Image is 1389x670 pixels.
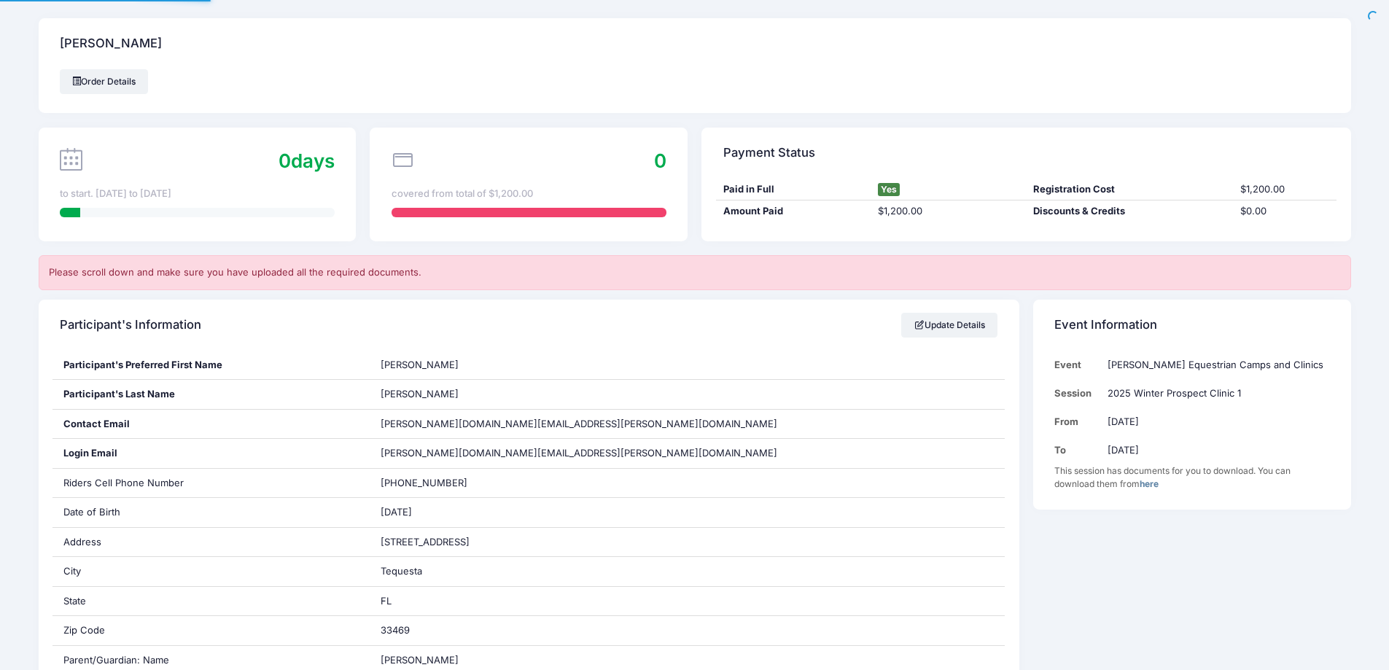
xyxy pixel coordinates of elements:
td: Session [1054,379,1100,408]
div: Riders Cell Phone Number [52,469,370,498]
div: Registration Cost [1026,182,1233,197]
td: [PERSON_NAME] Equestrian Camps and Clinics [1100,351,1329,379]
a: Order Details [60,69,149,94]
td: To [1054,436,1100,464]
div: $1,200.00 [1233,182,1337,197]
span: [PERSON_NAME] [381,388,459,400]
div: Address [52,528,370,557]
span: [PERSON_NAME] [381,359,459,370]
div: Please scroll down and make sure you have uploaded all the required documents. [39,255,1351,290]
div: Login Email [52,439,370,468]
div: Participant's Preferred First Name [52,351,370,380]
div: Contact Email [52,410,370,439]
div: Zip Code [52,616,370,645]
span: [PHONE_NUMBER] [381,477,467,488]
h4: Participant's Information [60,304,201,346]
div: to start. [DATE] to [DATE] [60,187,335,201]
h4: Payment Status [723,132,815,174]
td: From [1054,408,1100,436]
span: [PERSON_NAME][DOMAIN_NAME][EMAIL_ADDRESS][PERSON_NAME][DOMAIN_NAME] [381,418,777,429]
td: [DATE] [1100,408,1329,436]
span: 33469 [381,624,410,636]
span: Tequesta [381,565,422,577]
div: Amount Paid [716,204,871,219]
div: This session has documents for you to download. You can download them from [1054,464,1329,491]
td: Event [1054,351,1100,379]
span: 0 [279,149,291,172]
a: here [1140,478,1159,489]
td: 2025 Winter Prospect Clinic 1 [1100,379,1329,408]
span: [DATE] [381,506,412,518]
div: State [52,587,370,616]
div: City [52,557,370,586]
span: [PERSON_NAME] [381,654,459,666]
div: days [279,147,335,175]
span: [PERSON_NAME][DOMAIN_NAME][EMAIL_ADDRESS][PERSON_NAME][DOMAIN_NAME] [381,446,777,461]
td: [DATE] [1100,436,1329,464]
div: Paid in Full [716,182,871,197]
div: Discounts & Credits [1026,204,1233,219]
div: Date of Birth [52,498,370,527]
div: covered from total of $1,200.00 [392,187,666,201]
span: FL [381,595,392,607]
div: $1,200.00 [871,204,1027,219]
span: 0 [654,149,666,172]
h4: [PERSON_NAME] [60,23,162,65]
a: Update Details [901,313,998,338]
div: $0.00 [1233,204,1337,219]
span: [STREET_ADDRESS] [381,536,470,548]
div: Participant's Last Name [52,380,370,409]
span: Yes [878,183,900,196]
h4: Event Information [1054,304,1157,346]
